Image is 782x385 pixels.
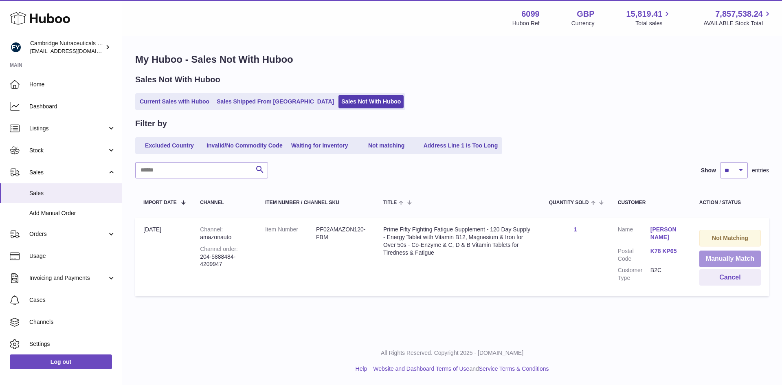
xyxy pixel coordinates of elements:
[265,226,316,241] dt: Item Number
[650,247,683,255] a: K78 KP65
[137,139,202,152] a: Excluded Country
[200,200,249,205] div: Channel
[29,125,107,132] span: Listings
[200,226,249,241] div: amazonauto
[316,226,367,241] dd: PF02AMAZON120-FBM
[29,169,107,176] span: Sales
[699,251,761,267] button: Manually Match
[200,246,238,252] strong: Channel order
[549,200,589,205] span: Quantity Sold
[135,218,192,296] td: [DATE]
[618,226,650,243] dt: Name
[29,189,116,197] span: Sales
[30,40,103,55] div: Cambridge Nutraceuticals Ltd
[29,274,107,282] span: Invoicing and Payments
[701,167,716,174] label: Show
[373,365,469,372] a: Website and Dashboard Terms of Use
[200,245,249,268] div: 204-5888484-4209947
[30,48,120,54] span: [EMAIL_ADDRESS][DOMAIN_NAME]
[356,365,367,372] a: Help
[752,167,769,174] span: entries
[200,226,223,233] strong: Channel
[29,296,116,304] span: Cases
[699,200,761,205] div: Action / Status
[265,200,367,205] div: Item Number / Channel SKU
[703,9,772,27] a: 7,857,538.24 AVAILABLE Stock Total
[338,95,404,108] a: Sales Not With Huboo
[421,139,501,152] a: Address Line 1 is Too Long
[383,226,533,257] div: Prime Fifty Fighting Fatigue Supplement - 120 Day Supply - Energy Tablet with Vitamin B12, Magnes...
[618,266,650,282] dt: Customer Type
[370,365,549,373] li: and
[512,20,540,27] div: Huboo Ref
[29,340,116,348] span: Settings
[214,95,337,108] a: Sales Shipped From [GEOGRAPHIC_DATA]
[715,9,763,20] span: 7,857,538.24
[29,81,116,88] span: Home
[135,53,769,66] h1: My Huboo - Sales Not With Huboo
[626,9,662,20] span: 15,819.41
[287,139,352,152] a: Waiting for Inventory
[29,318,116,326] span: Channels
[10,354,112,369] a: Log out
[618,200,683,205] div: Customer
[650,266,683,282] dd: B2C
[354,139,419,152] a: Not matching
[618,247,650,263] dt: Postal Code
[143,200,177,205] span: Import date
[135,118,167,129] h2: Filter by
[521,9,540,20] strong: 6099
[29,103,116,110] span: Dashboard
[29,230,107,238] span: Orders
[650,226,683,241] a: [PERSON_NAME]
[571,20,595,27] div: Currency
[383,200,397,205] span: Title
[29,147,107,154] span: Stock
[699,269,761,286] button: Cancel
[703,20,772,27] span: AVAILABLE Stock Total
[10,41,22,53] img: huboo@camnutra.com
[204,139,286,152] a: Invalid/No Commodity Code
[577,9,594,20] strong: GBP
[137,95,212,108] a: Current Sales with Huboo
[135,74,220,85] h2: Sales Not With Huboo
[29,209,116,217] span: Add Manual Order
[479,365,549,372] a: Service Terms & Conditions
[29,252,116,260] span: Usage
[573,226,577,233] a: 1
[712,235,748,241] strong: Not Matching
[129,349,775,357] p: All Rights Reserved. Copyright 2025 - [DOMAIN_NAME]
[635,20,672,27] span: Total sales
[626,9,672,27] a: 15,819.41 Total sales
